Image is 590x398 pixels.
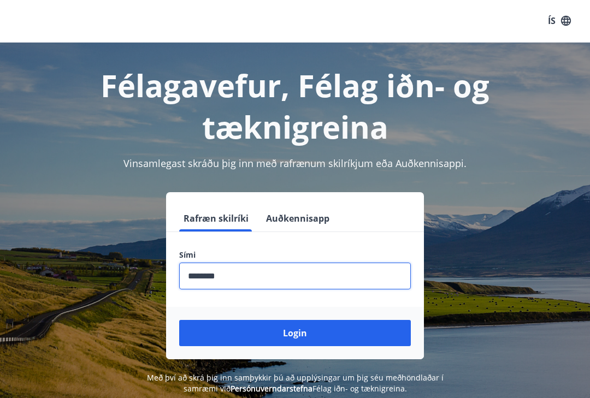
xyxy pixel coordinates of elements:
[542,11,577,31] button: ÍS
[13,64,577,147] h1: Félagavefur, Félag iðn- og tæknigreina
[179,250,411,260] label: Sími
[179,320,411,346] button: Login
[147,372,444,394] span: Með því að skrá þig inn samþykkir þú að upplýsingar um þig séu meðhöndlaðar í samræmi við Félag i...
[262,205,334,231] button: Auðkennisapp
[179,205,253,231] button: Rafræn skilríki
[123,157,467,170] span: Vinsamlegast skráðu þig inn með rafrænum skilríkjum eða Auðkennisappi.
[231,383,312,394] a: Persónuverndarstefna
